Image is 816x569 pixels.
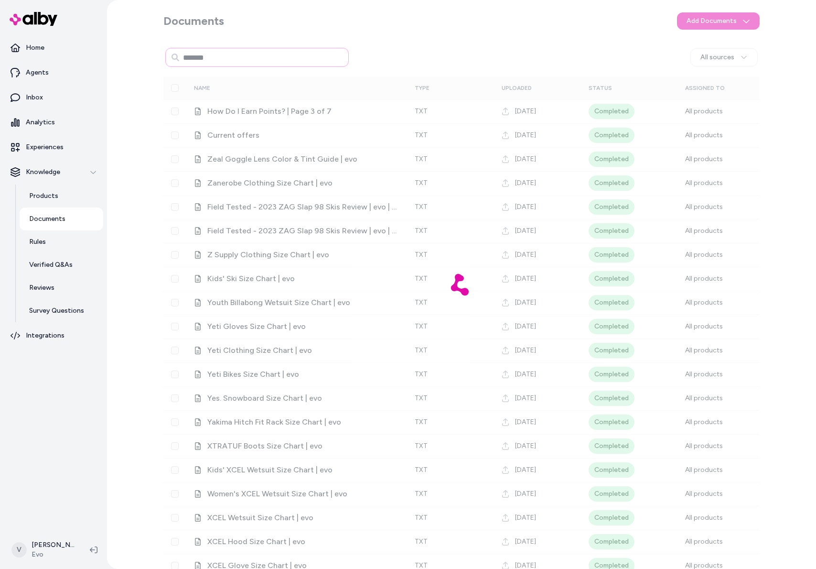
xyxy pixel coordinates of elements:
a: Home [4,36,103,59]
p: Agents [26,68,49,77]
p: Rules [29,237,46,247]
a: Integrations [4,324,103,347]
p: Products [29,191,58,201]
p: Inbox [26,93,43,102]
a: Documents [20,208,103,230]
span: Evo [32,550,75,559]
button: V[PERSON_NAME]Evo [6,535,82,565]
a: Reviews [20,276,103,299]
p: Documents [29,214,65,224]
p: Verified Q&As [29,260,73,270]
a: Products [20,185,103,208]
img: alby Logo [10,12,57,26]
p: Survey Questions [29,306,84,316]
p: Knowledge [26,167,60,177]
a: Survey Questions [20,299,103,322]
p: Experiences [26,142,64,152]
p: [PERSON_NAME] [32,540,75,550]
button: Knowledge [4,161,103,184]
a: Experiences [4,136,103,159]
a: Agents [4,61,103,84]
a: Verified Q&As [20,253,103,276]
a: Rules [20,230,103,253]
p: Analytics [26,118,55,127]
span: V [11,542,27,558]
p: Reviews [29,283,54,293]
a: Inbox [4,86,103,109]
p: Home [26,43,44,53]
a: Analytics [4,111,103,134]
p: Integrations [26,331,64,340]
